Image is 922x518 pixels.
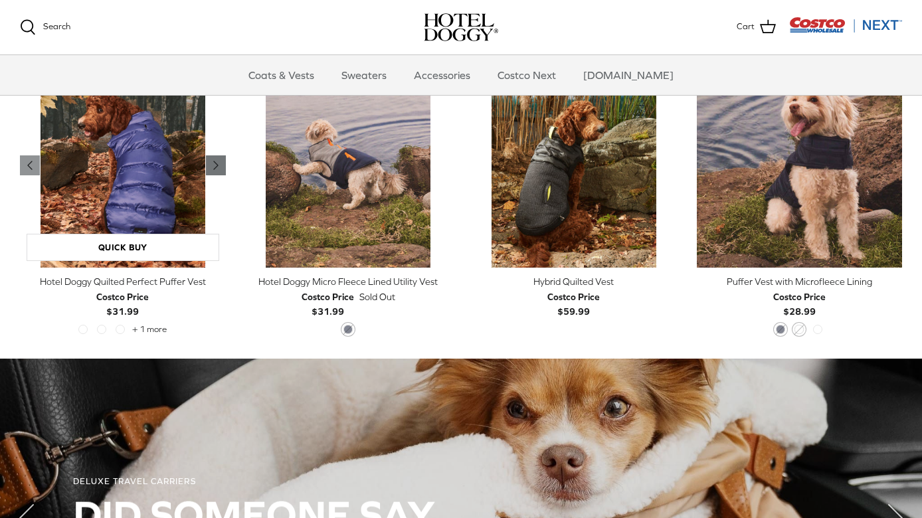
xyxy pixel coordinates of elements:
a: Previous [20,155,40,175]
span: + 1 more [132,325,167,334]
a: hoteldoggy.com hoteldoggycom [424,13,498,41]
b: $31.99 [96,290,149,317]
b: $59.99 [547,290,600,317]
a: Quick buy [27,234,219,261]
a: Hotel Doggy Quilted Perfect Puffer Vest [20,62,226,268]
a: Cart [737,19,776,36]
a: Accessories [402,55,482,95]
div: Costco Price [302,290,354,304]
div: Hotel Doggy Quilted Perfect Puffer Vest [20,274,226,289]
a: Hotel Doggy Micro Fleece Lined Utility Vest [246,62,452,268]
div: Costco Price [547,290,600,304]
a: Puffer Vest with Microfleece Lining [697,62,903,268]
img: Costco Next [789,17,902,33]
img: hoteldoggycom [424,13,498,41]
div: Costco Price [96,290,149,304]
a: Costco Next [486,55,568,95]
span: Search [43,21,70,31]
a: Coats & Vests [236,55,326,95]
a: [DOMAIN_NAME] [571,55,686,95]
a: Hotel Doggy Micro Fleece Lined Utility Vest Costco Price$31.99 Sold Out [246,274,452,319]
a: Puffer Vest with Microfleece Lining Costco Price$28.99 [697,274,903,319]
a: Previous [206,155,226,175]
b: $28.99 [773,290,826,317]
a: Sweaters [329,55,399,95]
div: Hotel Doggy Micro Fleece Lined Utility Vest [246,274,452,289]
a: Visit Costco Next [789,25,902,35]
a: Hotel Doggy Quilted Perfect Puffer Vest Costco Price$31.99 [20,274,226,319]
div: Hybrid Quilted Vest [471,274,677,289]
a: Hybrid Quilted Vest [471,62,677,268]
a: Search [20,19,70,35]
a: Hybrid Quilted Vest Costco Price$59.99 [471,274,677,319]
span: Sold Out [359,290,395,304]
div: Puffer Vest with Microfleece Lining [697,274,903,289]
b: $31.99 [302,290,354,317]
div: DELUXE TRAVEL CARRIERS [73,476,849,487]
span: Cart [737,20,755,34]
div: Costco Price [773,290,826,304]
